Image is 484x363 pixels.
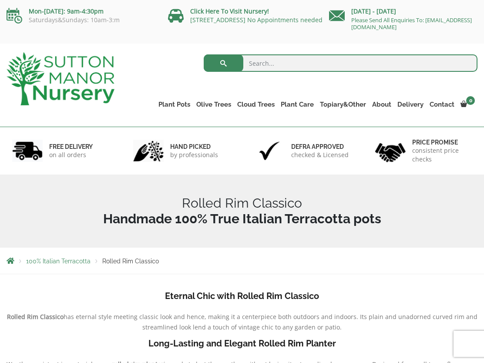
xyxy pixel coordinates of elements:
a: About [369,98,394,111]
a: [STREET_ADDRESS] No Appointments needed [190,16,323,24]
img: logo [7,52,114,105]
a: 0 [457,98,477,111]
span: has eternal style meeting classic look and hence, making it a centerpiece both outdoors and indoo... [64,313,477,331]
a: Contact [427,98,457,111]
a: Plant Care [278,98,317,111]
a: Click Here To Visit Nursery! [190,7,269,15]
a: 100% Italian Terracotta [26,258,91,265]
h6: FREE DELIVERY [49,143,93,151]
a: Topiary&Other [317,98,369,111]
b: Eternal Chic with Rolled Rim Classico [165,291,319,301]
a: Delivery [394,98,427,111]
b: Long-Lasting and Elegant Rolled Rim Planter [148,338,336,349]
p: consistent price checks [412,146,472,164]
input: Search... [204,54,477,72]
p: checked & Licensed [291,151,349,159]
p: Saturdays&Sundays: 10am-3:m [7,17,155,24]
h6: hand picked [170,143,218,151]
h1: Rolled Rim Classico [7,195,477,227]
p: [DATE] - [DATE] [329,6,477,17]
img: 2.jpg [133,140,164,162]
h6: Price promise [412,138,472,146]
span: Rolled Rim Classico [102,258,159,265]
img: 1.jpg [12,140,43,162]
img: 4.jpg [375,138,406,164]
a: Please Send All Enquiries To: [EMAIL_ADDRESS][DOMAIN_NAME] [351,16,472,31]
p: on all orders [49,151,93,159]
b: Rolled Rim Classico [7,313,64,321]
a: Plant Pots [155,98,193,111]
a: Olive Trees [193,98,234,111]
span: 0 [466,96,475,105]
h6: Defra approved [291,143,349,151]
p: by professionals [170,151,218,159]
a: Cloud Trees [234,98,278,111]
img: 3.jpg [254,140,285,162]
nav: Breadcrumbs [7,257,477,264]
p: Mon-[DATE]: 9am-4:30pm [7,6,155,17]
